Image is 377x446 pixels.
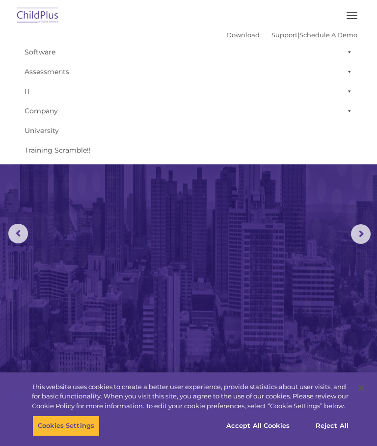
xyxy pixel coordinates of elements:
[32,416,100,436] button: Cookies Settings
[32,382,350,411] div: This website uses cookies to create a better user experience, provide statistics about user visit...
[20,81,357,101] a: IT
[20,42,357,62] a: Software
[20,101,357,121] a: Company
[226,31,357,39] font: |
[15,4,61,27] img: ChildPlus by Procare Solutions
[299,31,357,39] a: Schedule A Demo
[20,121,357,140] a: University
[20,62,357,81] a: Assessments
[271,31,297,39] a: Support
[350,377,372,399] button: Close
[226,31,260,39] a: Download
[20,140,357,160] a: Training Scramble!!
[301,416,363,436] button: Reject All
[221,416,295,436] button: Accept All Cookies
